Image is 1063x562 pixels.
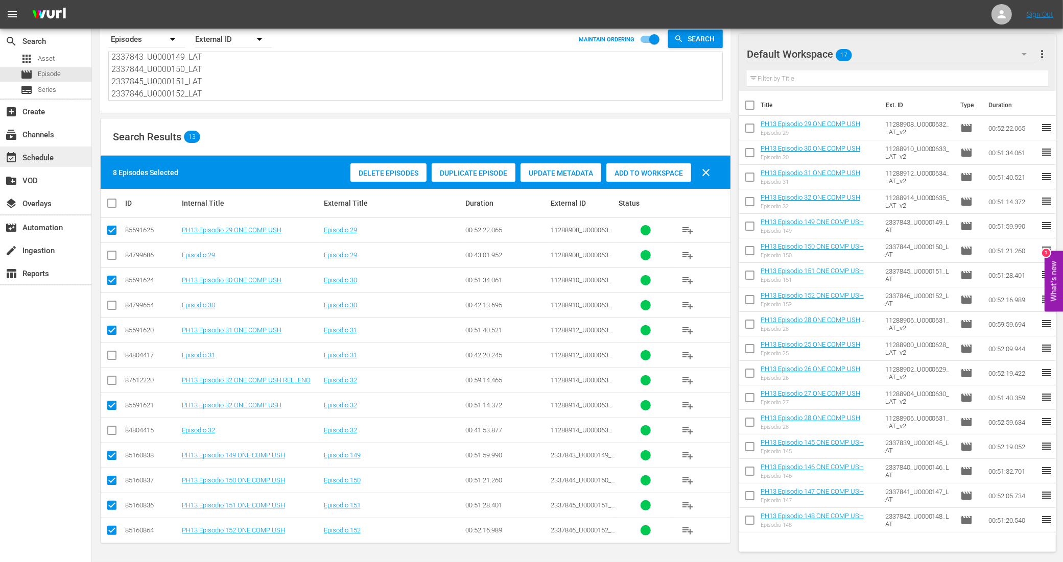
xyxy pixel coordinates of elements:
[984,287,1041,312] td: 00:52:16.989
[465,351,548,359] div: 00:42:20.245
[38,85,56,95] span: Series
[675,293,700,317] button: playlist_add
[324,251,357,259] a: Episodio 29
[125,199,179,207] div: ID
[761,375,860,381] div: Episodio 26
[125,476,179,484] div: 85160837
[5,222,17,234] span: Automation
[761,91,880,119] th: Title
[1027,10,1053,18] a: Sign Out
[675,418,700,443] button: playlist_add
[984,263,1041,287] td: 00:51:28.401
[681,524,694,536] span: playlist_add
[761,154,860,161] div: Episodio 30
[960,465,973,477] span: Episode
[761,193,860,201] a: PH13 Episodio 32 ONE COMP USH
[761,228,864,234] div: Episodio 149
[125,426,179,434] div: 84804415
[1041,317,1053,330] span: reorder
[25,3,74,27] img: ans4CAIJ8jUAAAAAAAAAAAAAAAAAAAAAAAAgQb4GAAAAAAAAAAAAAAAAAAAAAAAAJMjXAAAAAAAAAAAAAAAAAAAAAAAAgAT5G...
[984,361,1041,385] td: 00:52:19.422
[761,448,864,455] div: Episodio 145
[675,493,700,518] button: playlist_add
[960,318,973,330] span: Episode
[960,171,973,183] span: Episode
[960,490,973,502] span: Episode
[675,393,700,418] button: playlist_add
[324,476,361,484] a: Episodio 150
[465,401,548,409] div: 00:51:14.372
[880,91,954,119] th: Ext. ID
[1041,293,1053,305] span: reorder
[182,276,281,284] a: PH13 Episodio 30 ONE COMP USH
[881,459,957,483] td: 2337840_U0000146_LAT
[1041,195,1053,207] span: reorder
[324,376,357,384] a: Episodio 32
[350,169,427,177] span: Delete Episodes
[761,130,860,136] div: Episodio 29
[761,179,860,185] div: Episodio 31
[465,326,548,334] div: 00:51:40.521
[1041,489,1053,501] span: reorder
[960,343,973,355] span: Episode
[881,385,957,410] td: 11288904_U0000630_LAT_v2
[881,312,957,336] td: 11288906_U0000631_LAT_v2
[551,251,615,266] span: 11288908_U0000632_LAT_v2
[521,163,601,182] button: Update Metadata
[182,426,215,434] a: Episodio 32
[324,401,357,409] a: Episodio 32
[761,399,860,406] div: Episodio 27
[551,501,616,517] span: 2337845_U0000151_LAT
[675,218,700,242] button: playlist_add
[960,245,973,257] span: Episode
[465,199,548,207] div: Duration
[324,276,357,284] a: Episodio 30
[5,267,17,280] span: Reports
[1041,146,1053,158] span: reorder
[681,374,694,386] span: playlist_add
[606,169,691,177] span: Add to Workspace
[681,274,694,286] span: playlist_add
[1041,342,1053,354] span: reorder
[551,451,616,467] span: 2337843_U0000149_LAT
[881,238,957,263] td: 2337844_U0000150_LAT
[1036,42,1048,66] button: more_vert
[761,438,864,446] a: PH13 Episodio 145 ONE COMP USH
[465,251,548,259] div: 00:43:01.952
[681,474,694,486] span: playlist_add
[984,336,1041,361] td: 00:52:09.944
[881,214,957,238] td: 2337843_U0000149_LAT
[761,144,860,152] a: PH13 Episodio 30 ONE COMP USH
[551,199,616,207] div: External ID
[960,367,973,379] span: Episode
[681,449,694,461] span: playlist_add
[681,399,694,411] span: playlist_add
[125,351,179,359] div: 84804417
[836,44,852,66] span: 17
[1041,219,1053,232] span: reorder
[465,501,548,509] div: 00:51:28.401
[465,451,548,459] div: 00:51:59.990
[984,459,1041,483] td: 00:51:32.701
[1041,440,1053,452] span: reorder
[125,376,179,384] div: 87612220
[984,410,1041,434] td: 00:52:59.634
[182,401,281,409] a: PH13 Episodio 32 ONE COMP USH
[761,277,864,283] div: Episodio 151
[324,326,357,334] a: Episodio 31
[5,175,17,187] span: VOD
[521,169,601,177] span: Update Metadata
[960,269,973,281] span: Episode
[551,426,615,442] span: 11288914_U0000635_LAT_v2
[761,497,864,504] div: Episodio 147
[960,122,973,134] span: Episode
[1041,170,1053,183] span: reorder
[125,451,179,459] div: 85160838
[1041,514,1053,526] span: reorder
[675,518,700,543] button: playlist_add
[960,514,973,526] span: Episode
[681,324,694,336] span: playlist_add
[761,340,860,348] a: PH13 Episodio 25 ONE COMP USH
[761,242,864,250] a: PH13 Episodio 150 ONE COMP USH
[960,392,973,404] span: Episode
